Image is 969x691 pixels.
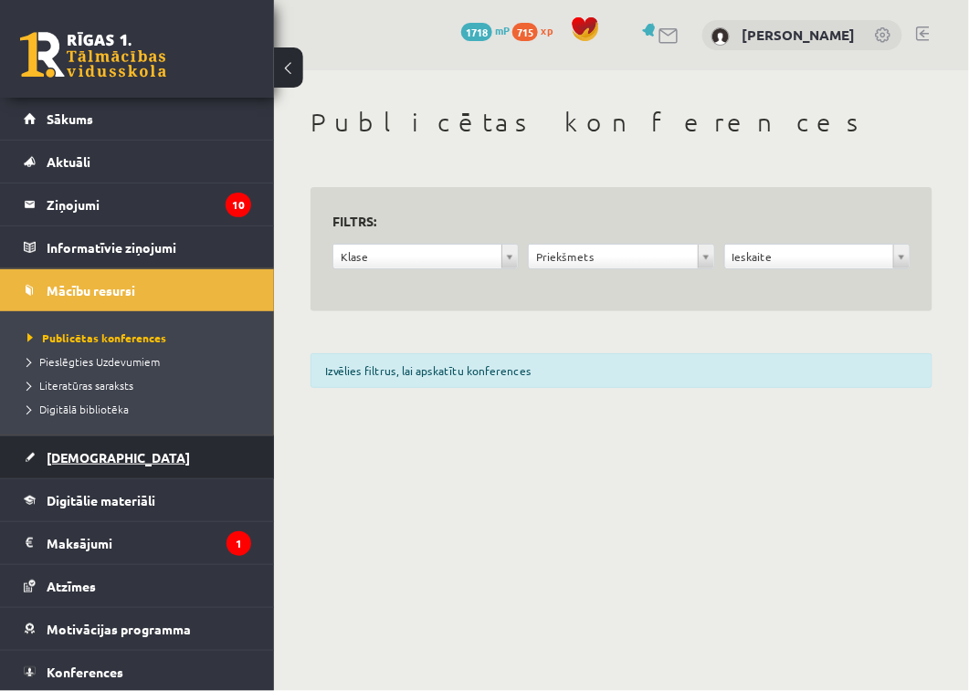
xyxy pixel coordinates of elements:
[732,245,886,268] span: Ieskaite
[27,330,256,346] a: Publicētas konferences
[24,269,251,311] a: Mācību resursi
[47,282,135,298] span: Mācību resursi
[512,23,562,37] a: 715 xp
[461,23,492,41] span: 1718
[47,183,251,225] legend: Ziņojumi
[47,492,155,508] span: Digitālie materiāli
[24,479,251,521] a: Digitālie materiāli
[529,245,713,268] a: Priekšmets
[541,23,553,37] span: xp
[24,608,251,650] a: Motivācijas programma
[24,565,251,607] a: Atzīmes
[47,578,96,594] span: Atzīmes
[332,209,889,234] h3: Filtrs:
[24,226,251,268] a: Informatīvie ziņojumi
[333,245,518,268] a: Klase
[24,183,251,225] a: Ziņojumi10
[461,23,510,37] a: 1718 mP
[47,664,123,680] span: Konferences
[20,32,166,78] a: Rīgas 1. Tālmācības vidusskola
[495,23,510,37] span: mP
[24,98,251,140] a: Sākums
[47,110,93,127] span: Sākums
[226,193,251,217] i: 10
[512,23,538,41] span: 715
[226,531,251,556] i: 1
[47,449,190,466] span: [DEMOGRAPHIC_DATA]
[47,522,251,564] legend: Maksājumi
[711,27,730,46] img: Vladimirs Guščins
[27,377,256,393] a: Literatūras saraksts
[341,245,494,268] span: Klase
[47,621,191,637] span: Motivācijas programma
[27,354,160,369] span: Pieslēgties Uzdevumiem
[725,245,910,268] a: Ieskaite
[27,401,256,417] a: Digitālā bibliotēka
[24,436,251,478] a: [DEMOGRAPHIC_DATA]
[47,226,251,268] legend: Informatīvie ziņojumi
[27,330,166,345] span: Publicētas konferences
[27,353,256,370] a: Pieslēgties Uzdevumiem
[24,522,251,564] a: Maksājumi1
[742,26,856,44] a: [PERSON_NAME]
[27,402,129,416] span: Digitālā bibliotēka
[536,245,690,268] span: Priekšmets
[27,378,133,393] span: Literatūras saraksts
[311,353,932,388] div: Izvēlies filtrus, lai apskatītu konferences
[311,107,932,138] h1: Publicētas konferences
[47,153,90,170] span: Aktuāli
[24,141,251,183] a: Aktuāli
